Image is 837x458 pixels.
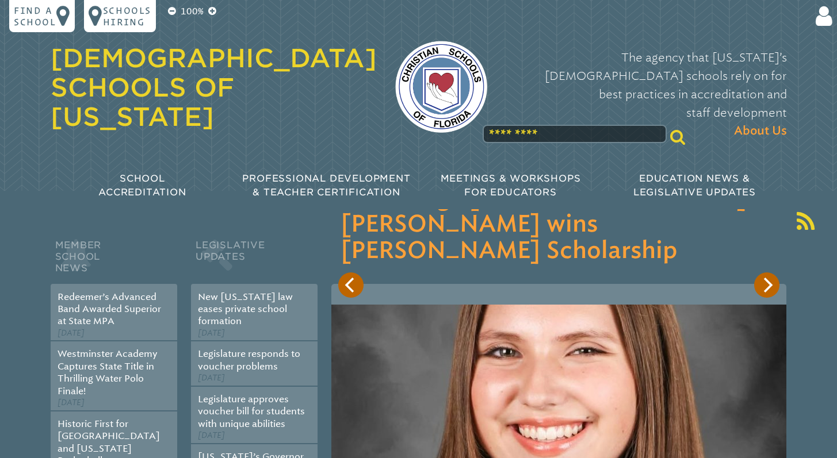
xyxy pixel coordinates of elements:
[198,291,293,327] a: New [US_STATE] law eases private school formation
[51,237,177,284] h2: Member School News
[58,328,85,338] span: [DATE]
[58,398,85,407] span: [DATE]
[506,48,787,140] p: The agency that [US_STATE]’s [DEMOGRAPHIC_DATA] schools rely on for best practices in accreditati...
[51,43,377,132] a: [DEMOGRAPHIC_DATA] Schools of [US_STATE]
[754,272,779,298] button: Next
[198,328,225,338] span: [DATE]
[178,5,206,18] p: 100%
[98,173,186,198] span: School Accreditation
[58,348,158,396] a: Westminster Academy Captures State Title in Thrilling Water Polo Finale!
[198,394,305,429] a: Legislature approves voucher bill for students with unique abilities
[633,173,756,198] span: Education News & Legislative Updates
[198,373,225,383] span: [DATE]
[191,237,318,284] h2: Legislative Updates
[103,5,151,28] p: Schools Hiring
[341,185,777,264] h3: Cambridge [DEMOGRAPHIC_DATA][PERSON_NAME] wins [PERSON_NAME] Scholarship
[441,173,581,198] span: Meetings & Workshops for Educators
[198,348,300,371] a: Legislature responds to voucher problems
[338,272,364,298] button: Previous
[14,5,56,28] p: Find a school
[242,173,410,198] span: Professional Development & Teacher Certification
[734,122,787,140] span: About Us
[395,41,487,133] img: csf-logo-web-colors.png
[58,291,161,327] a: Redeemer’s Advanced Band Awarded Superior at State MPA
[198,430,225,440] span: [DATE]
